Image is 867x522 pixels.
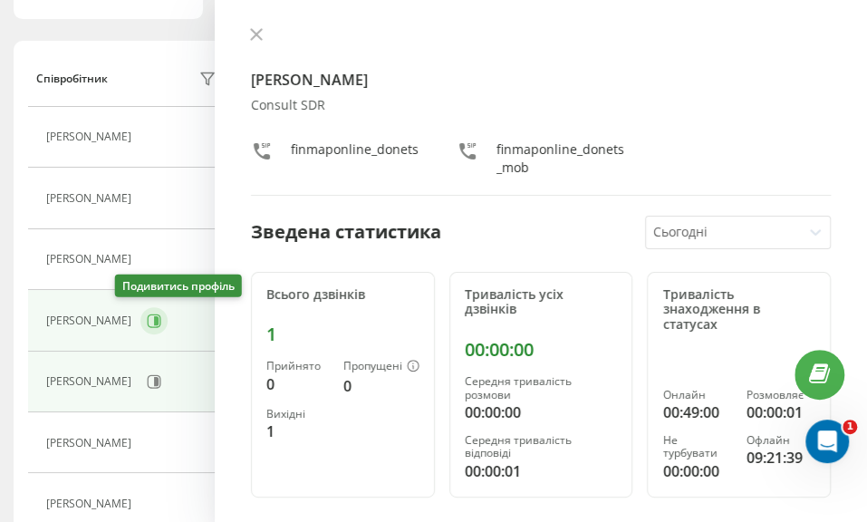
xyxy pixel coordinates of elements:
div: finmaponline_donets_mob [496,140,626,177]
div: [PERSON_NAME] [46,375,136,388]
div: [PERSON_NAME] [46,314,136,327]
div: Прийнято [266,360,329,372]
div: Тривалість знаходження в статусах [662,287,815,333]
div: 00:00:01 [465,460,618,482]
div: 1 [266,324,419,345]
div: [PERSON_NAME] [46,130,136,143]
div: 00:00:01 [747,401,815,423]
div: [PERSON_NAME] [46,192,136,205]
iframe: Intercom live chat [805,420,849,463]
div: 1 [266,420,329,442]
div: Зведена статистика [251,218,441,246]
div: Онлайн [662,389,731,401]
div: [PERSON_NAME] [46,498,136,510]
div: 00:00:00 [465,401,618,423]
div: Співробітник [36,72,108,85]
div: [PERSON_NAME] [46,253,136,266]
span: 1 [843,420,857,434]
div: Не турбувати [662,434,731,460]
div: finmaponline_donets [291,140,419,177]
h4: [PERSON_NAME] [251,69,831,91]
div: Подивитись профіль [115,275,242,297]
div: Розмовляє [747,389,815,401]
div: 00:49:00 [662,401,731,423]
div: Вихідні [266,408,329,420]
div: Consult SDR [251,98,831,113]
div: 09:21:39 [747,447,815,469]
div: 0 [343,375,419,397]
div: [PERSON_NAME] [46,437,136,449]
div: 0 [266,373,329,395]
div: Середня тривалість розмови [465,375,618,401]
div: 00:00:00 [662,460,731,482]
div: Офлайн [747,434,815,447]
div: Всього дзвінків [266,287,419,303]
div: Середня тривалість відповіді [465,434,618,460]
div: Пропущені [343,360,419,374]
div: Тривалість усіх дзвінків [465,287,618,318]
div: 00:00:00 [465,339,618,361]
